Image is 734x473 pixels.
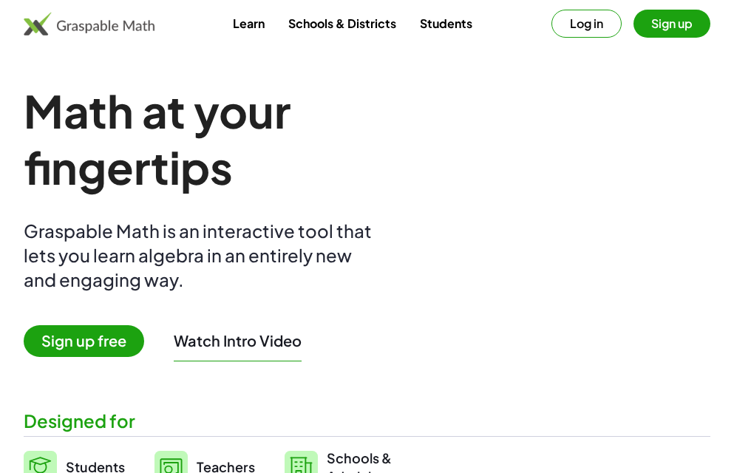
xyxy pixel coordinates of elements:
div: Graspable Math is an interactive tool that lets you learn algebra in an entirely new and engaging... [24,219,378,292]
a: Learn [221,10,276,37]
div: Designed for [24,409,710,433]
span: Sign up free [24,325,144,357]
button: Watch Intro Video [174,331,302,350]
button: Log in [551,10,622,38]
button: Sign up [633,10,710,38]
h1: Math at your fingertips [24,83,494,195]
a: Students [408,10,484,37]
a: Schools & Districts [276,10,408,37]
